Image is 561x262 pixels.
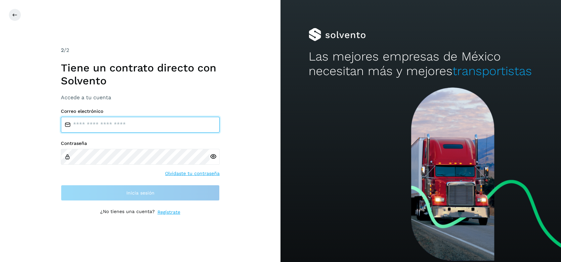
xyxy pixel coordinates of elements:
h1: Tiene un contrato directo con Solvento [61,62,220,87]
h2: Las mejores empresas de México necesitan más y mejores [309,49,533,79]
p: ¿No tienes una cuenta? [100,209,155,216]
div: /2 [61,46,220,54]
button: Inicia sesión [61,185,220,201]
span: transportistas [453,64,532,78]
label: Contraseña [61,141,220,146]
a: Olvidaste tu contraseña [165,170,220,177]
h3: Accede a tu cuenta [61,94,220,101]
a: Regístrate [157,209,180,216]
span: 2 [61,47,64,53]
span: Inicia sesión [126,191,154,195]
label: Correo electrónico [61,109,220,114]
